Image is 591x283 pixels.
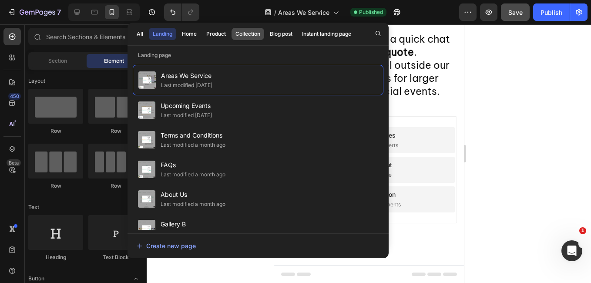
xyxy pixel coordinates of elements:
span: Section [48,57,67,65]
div: Last modified [DATE] [161,111,212,120]
div: Heading [28,253,83,261]
span: from URL or image [71,147,118,155]
span: Upcoming Events [161,101,212,111]
button: Save [501,3,530,21]
div: Undo/Redo [164,3,199,21]
strong: delivery quote [69,21,140,34]
div: Choose templates [69,106,121,115]
button: Publish [533,3,570,21]
button: All [133,28,147,40]
div: Collection [235,30,260,38]
button: Product [202,28,230,40]
div: Last modified a month ago [161,141,225,149]
button: 7 [3,3,65,21]
div: Instant landing page [302,30,351,38]
div: Last modified a month ago [161,229,225,238]
span: 1 [579,227,586,234]
span: inspired by CRO experts [64,117,124,125]
div: Blog post [270,30,292,38]
div: Last modified [DATE] [161,81,212,90]
iframe: Intercom live chat [561,240,582,261]
span: Save [508,9,523,16]
span: Gallery B [161,219,225,229]
div: Product [206,30,226,38]
span: Add section [7,87,49,96]
span: Text [28,203,39,211]
div: Landing [153,30,172,38]
p: 7 [57,7,61,17]
div: Publish [541,8,562,17]
button: Create new page [136,237,380,255]
input: Search Sections & Elements [28,28,143,45]
div: Row [28,182,83,190]
button: Blog post [266,28,296,40]
span: Terms and Conditions [161,130,225,141]
span: Areas We Service [278,8,329,17]
p: Landing page [128,51,389,60]
div: Last modified a month ago [161,170,225,179]
div: Generate layout [72,136,118,145]
span: About Us [161,189,225,200]
span: Published [359,8,383,16]
button: Landing [149,28,176,40]
button: Home [178,28,201,40]
span: then drag & drop elements [62,176,127,184]
div: Row [28,127,83,135]
span: Element [104,57,124,65]
button: Instant landing page [298,28,355,40]
div: Home [182,30,197,38]
span: Areas We Service [161,71,212,81]
div: Text Block [88,253,143,261]
div: Add blank section [68,165,121,175]
div: Last modified a month ago [161,200,225,209]
span: Button [28,275,44,283]
span: Layout [28,77,45,85]
div: Create new page [137,241,196,250]
div: Beta [7,159,21,166]
span: FAQs [161,160,225,170]
div: Row [88,182,143,190]
div: All [137,30,143,38]
button: Collection [232,28,264,40]
div: 450 [8,93,21,100]
span: / [274,8,276,17]
div: Row [88,127,143,135]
